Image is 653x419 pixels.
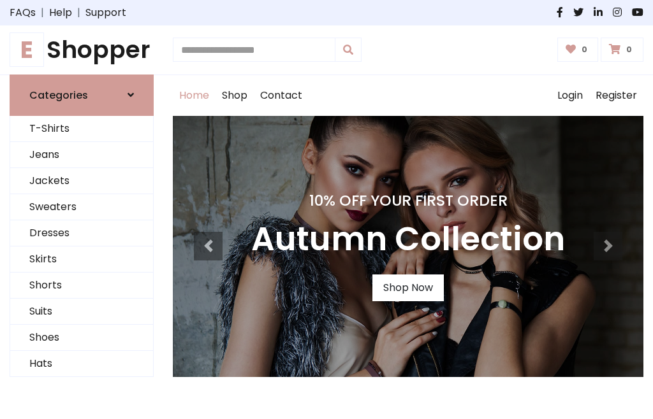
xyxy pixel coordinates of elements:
a: Hats [10,351,153,377]
a: Shorts [10,273,153,299]
a: 0 [557,38,599,62]
span: 0 [623,44,635,55]
a: Shop Now [372,274,444,301]
a: Suits [10,299,153,325]
a: Help [49,5,72,20]
a: Contact [254,75,309,116]
a: EShopper [10,36,154,64]
a: Dresses [10,220,153,246]
h4: 10% Off Your First Order [251,192,565,209]
a: Login [551,75,589,116]
a: Support [85,5,126,20]
h3: Autumn Collection [251,220,565,259]
h6: Categories [29,89,88,101]
a: Register [589,75,643,116]
a: T-Shirts [10,116,153,142]
span: E [10,32,44,67]
a: Shoes [10,325,153,351]
a: Home [173,75,216,116]
a: 0 [601,38,643,62]
h1: Shopper [10,36,154,64]
a: Jeans [10,142,153,168]
a: Sweaters [10,194,153,220]
a: Shop [216,75,254,116]
span: 0 [578,44,591,55]
a: Categories [10,75,154,116]
a: FAQs [10,5,36,20]
a: Jackets [10,168,153,194]
a: Skirts [10,246,153,273]
span: | [36,5,49,20]
span: | [72,5,85,20]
